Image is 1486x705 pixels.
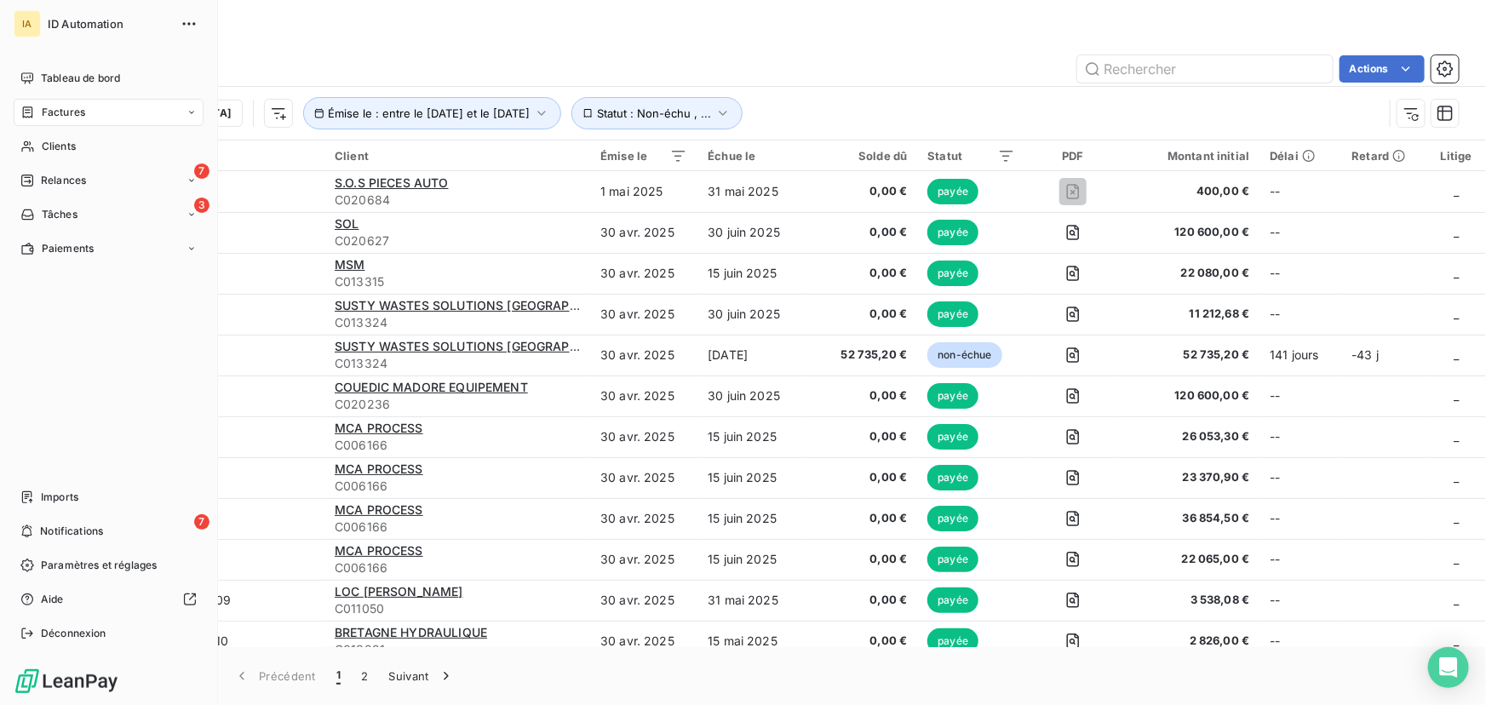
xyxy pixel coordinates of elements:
span: payée [927,547,978,572]
span: 0,00 € [818,633,908,650]
span: Paiements [42,241,94,256]
span: 23 370,90 € [1130,469,1249,486]
span: _ [1454,470,1459,484]
span: 120 600,00 € [1130,224,1249,241]
div: Échue le [708,149,796,163]
button: Précédent [223,658,326,694]
td: 31 mai 2025 [697,580,806,621]
td: -- [1259,498,1341,539]
td: 15 juin 2025 [697,539,806,580]
div: PDF [1036,149,1110,163]
button: 2 [351,658,378,694]
span: _ [1454,593,1459,607]
span: 7 [194,514,209,530]
span: S.O.S PIECES AUTO [335,175,449,190]
span: payée [927,424,978,450]
span: 1 [336,668,341,685]
button: 1 [326,658,351,694]
span: payée [927,261,978,286]
span: 400,00 € [1130,183,1249,200]
td: 30 juin 2025 [697,294,806,335]
span: payée [927,301,978,327]
span: Imports [41,490,78,505]
td: 30 avr. 2025 [590,294,697,335]
span: C020236 [335,396,580,413]
span: 0,00 € [818,551,908,568]
td: -- [1259,416,1341,457]
span: C006166 [335,478,580,495]
span: payée [927,628,978,654]
span: C013291 [335,641,580,658]
span: payée [927,383,978,409]
span: Paramètres et réglages [41,558,157,573]
span: 7 [194,163,209,179]
span: C013324 [335,314,580,331]
span: MSM [335,257,364,272]
td: -- [1259,171,1341,212]
span: payée [927,587,978,613]
span: 0,00 € [818,265,908,282]
td: -- [1259,294,1341,335]
td: 30 avr. 2025 [590,457,697,498]
span: _ [1454,552,1459,566]
span: 0,00 € [818,387,908,404]
span: Émise le : entre le [DATE] et le [DATE] [328,106,530,120]
a: Aide [14,586,204,613]
span: Tableau de bord [41,71,120,86]
td: -- [1259,253,1341,294]
span: 11 212,68 € [1130,306,1249,323]
span: 0,00 € [818,183,908,200]
span: Factures [42,105,85,120]
div: Montant initial [1130,149,1249,163]
span: MCA PROCESS [335,461,423,476]
span: 26 053,30 € [1130,428,1249,445]
span: C013315 [335,273,580,290]
span: C006166 [335,437,580,454]
span: _ [1454,307,1459,321]
span: SUSTY WASTES SOLUTIONS [GEOGRAPHIC_DATA] (SWS FRANCE) [335,339,722,353]
td: 30 juin 2025 [697,212,806,253]
span: 0,00 € [818,224,908,241]
div: IA [14,10,41,37]
span: payée [927,506,978,531]
span: _ [1454,429,1459,444]
span: Aide [41,592,64,607]
td: 30 avr. 2025 [590,416,697,457]
button: Statut : Non-échu , ... [571,97,743,129]
span: _ [1454,388,1459,403]
td: 141 jours [1259,335,1341,375]
span: SUSTY WASTES SOLUTIONS [GEOGRAPHIC_DATA] (SWS FRANCE) [335,298,722,312]
div: Retard [1351,149,1416,163]
td: 31 mai 2025 [697,171,806,212]
div: Statut [927,149,1015,163]
span: C013324 [335,355,580,372]
td: -- [1259,212,1341,253]
button: Émise le : entre le [DATE] et le [DATE] [303,97,561,129]
span: C006166 [335,519,580,536]
td: 30 juin 2025 [697,375,806,416]
span: 3 [194,198,209,213]
td: -- [1259,375,1341,416]
div: Émise le [600,149,687,163]
span: SOL [335,216,359,231]
span: 22 080,00 € [1130,265,1249,282]
td: 15 juin 2025 [697,498,806,539]
span: 3 538,08 € [1130,592,1249,609]
td: 30 avr. 2025 [590,539,697,580]
span: Tâches [42,207,77,222]
td: 1 mai 2025 [590,171,697,212]
span: _ [1454,225,1459,239]
span: 2 826,00 € [1130,633,1249,650]
span: 0,00 € [818,592,908,609]
span: 22 065,00 € [1130,551,1249,568]
span: BRETAGNE HYDRAULIQUE [335,625,487,639]
span: 0,00 € [818,510,908,527]
div: Client [335,149,580,163]
td: 30 avr. 2025 [590,580,697,621]
td: 15 mai 2025 [697,621,806,662]
span: Déconnexion [41,626,106,641]
span: Notifications [40,524,103,539]
td: 30 avr. 2025 [590,375,697,416]
div: Litige [1437,149,1476,163]
td: 30 avr. 2025 [590,335,697,375]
